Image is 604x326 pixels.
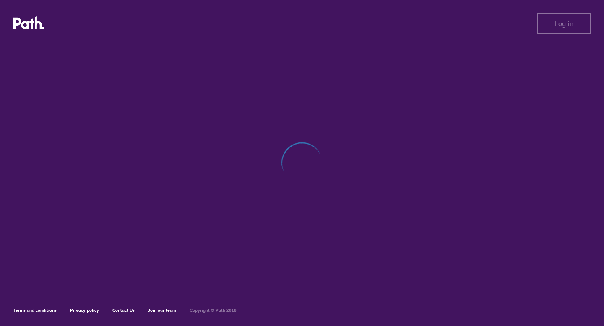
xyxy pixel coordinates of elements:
[13,308,57,313] a: Terms and conditions
[190,308,237,313] h6: Copyright © Path 2018
[70,308,99,313] a: Privacy policy
[112,308,135,313] a: Contact Us
[537,13,591,34] button: Log in
[148,308,176,313] a: Join our team
[555,20,573,27] span: Log in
